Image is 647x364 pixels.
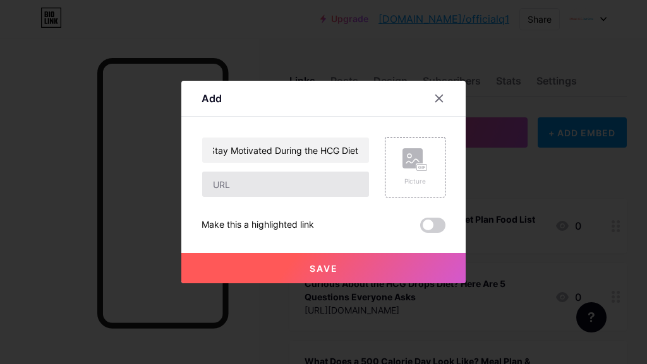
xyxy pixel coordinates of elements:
div: Make this a highlighted link [202,218,314,233]
div: Picture [402,177,428,186]
div: Add [202,91,222,106]
input: URL [202,172,369,197]
input: Title [202,138,369,163]
button: Save [181,253,466,283]
span: Save [310,263,338,274]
